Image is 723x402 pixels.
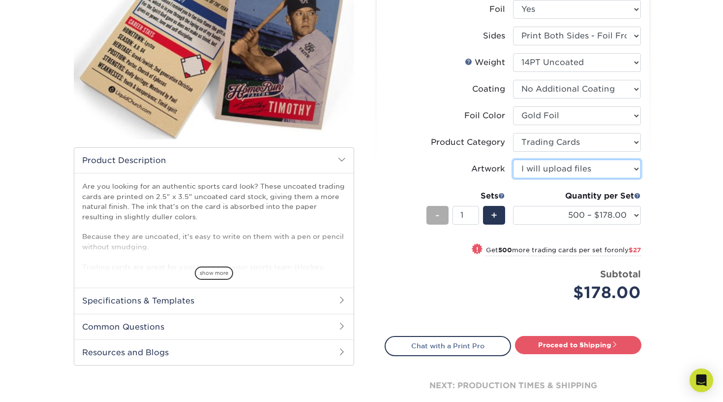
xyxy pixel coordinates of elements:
[515,336,641,354] a: Proceed to Shipping
[486,246,641,256] small: Get more trading cards per set for
[74,148,354,173] h2: Product Description
[483,30,505,42] div: Sides
[690,368,713,392] div: Open Intercom Messenger
[464,110,505,122] div: Foil Color
[513,190,641,202] div: Quantity per Set
[385,336,511,356] a: Chat with a Print Pro
[498,246,512,254] strong: 500
[614,246,641,254] span: only
[476,244,479,255] span: !
[472,83,505,95] div: Coating
[489,3,505,15] div: Foil
[74,288,354,313] h2: Specifications & Templates
[195,267,233,280] span: show more
[74,339,354,365] h2: Resources and Blogs
[431,136,505,148] div: Product Category
[82,181,346,292] p: Are you looking for an authentic sports card look? These uncoated trading cards are printed on 2....
[435,208,440,223] span: -
[600,268,641,279] strong: Subtotal
[426,190,505,202] div: Sets
[74,314,354,339] h2: Common Questions
[471,163,505,175] div: Artwork
[629,246,641,254] span: $27
[491,208,497,223] span: +
[520,281,641,304] div: $178.00
[465,57,505,68] div: Weight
